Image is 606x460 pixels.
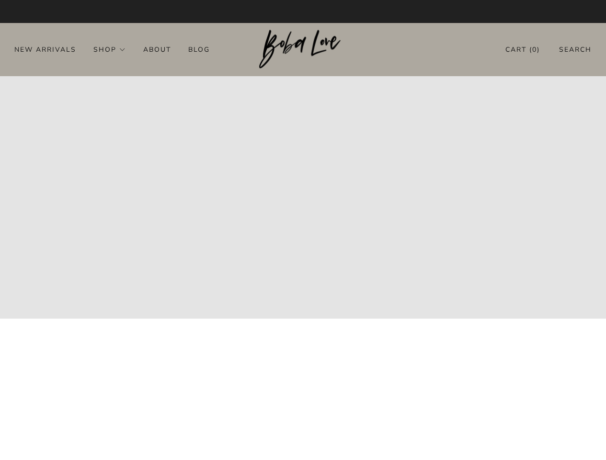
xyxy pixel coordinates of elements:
[559,42,592,57] a: Search
[505,42,540,57] a: Cart
[93,42,126,57] a: Shop
[532,45,537,54] items-count: 0
[188,42,210,57] a: Blog
[14,42,76,57] a: New Arrivals
[143,42,171,57] a: About
[259,30,347,69] img: Boba Love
